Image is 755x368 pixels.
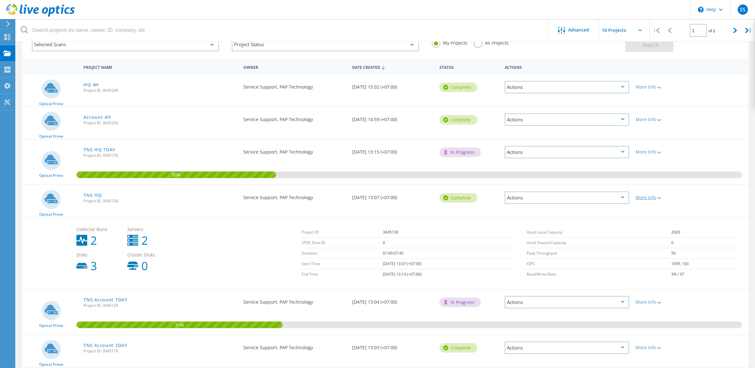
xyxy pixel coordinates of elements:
[671,269,739,280] td: 3% / 97
[671,227,739,238] td: 2926
[527,269,671,280] td: Read/Write Ratio
[527,227,671,238] td: Used Local Capacity
[636,85,687,89] div: More Info
[39,213,63,216] span: Optical Prime
[240,75,349,96] div: Service Support, PAP Technology
[232,38,419,51] div: Project Status
[636,195,687,200] div: More Info
[502,61,632,73] div: Actions
[636,150,687,154] div: More Info
[740,7,745,12] span: SS
[83,193,102,198] a: TNS HQ
[636,345,687,350] div: More Info
[302,238,383,248] td: SFDC Deal ID
[76,171,276,177] span: 30%
[6,13,75,18] a: Live Optics Dashboard
[527,259,671,269] td: IOPS
[698,7,704,12] svg: \n
[127,253,172,257] span: Cluster Disks
[302,227,383,238] td: Project ID
[650,19,663,42] div: |
[349,185,436,206] div: [DATE] 13:07 (+07:00)
[39,174,63,177] span: Optical Prime
[141,260,148,272] b: 0
[83,83,99,87] a: HQ 4H
[671,238,739,248] td: 0
[505,296,629,308] div: Actions
[83,121,237,125] span: Project ID: 3045233
[568,28,589,32] span: Advanced
[505,81,629,93] div: Actions
[709,28,715,33] span: of 2
[439,343,477,353] div: Complete
[505,113,629,126] div: Actions
[671,259,739,269] td: 1099, 103
[432,39,467,45] label: My Projects
[127,227,172,232] span: Servers
[83,298,127,302] a: TNS Account 7DAY
[349,61,436,73] div: Date Created
[439,83,477,92] div: Complete
[742,19,755,42] div: |
[83,304,237,307] span: Project ID: 3045129
[83,199,237,203] span: Project ID: 3045130
[76,253,121,257] span: Disks
[439,115,477,125] div: Complete
[90,260,97,272] b: 3
[16,19,548,41] input: Search projects by name, owner, ID, company, etc
[383,227,514,238] td: 3045130
[474,39,509,45] label: All Projects
[527,248,671,259] td: Peak Throughput
[240,185,349,206] div: Service Support, PAP Technology
[383,269,514,280] td: [DATE] 13:14 (+07:00)
[636,300,687,304] div: More Info
[39,102,63,106] span: Optical Prime
[80,61,240,73] div: Project Name
[383,259,514,269] td: [DATE] 13:07 (+07:00)
[76,321,283,327] span: 31%
[439,298,481,307] div: In Progress
[383,238,514,248] td: 0
[439,148,481,157] div: In Progress
[240,335,349,356] div: Service Support, PAP Technology
[527,238,671,248] td: Used Shared Capacity
[505,146,629,158] div: Actions
[302,248,383,259] td: Duration
[643,41,659,48] span: Search
[349,140,436,161] div: [DATE] 13:15 (+07:00)
[240,61,349,73] div: Owner
[671,248,739,259] td: 56
[505,191,629,204] div: Actions
[383,248,514,259] td: 01:00:07:49
[83,148,115,152] a: TNS HQ 7DAY
[636,117,687,122] div: More Info
[240,107,349,128] div: Service Support, PAP Technology
[240,290,349,311] div: Service Support, PAP Technology
[436,61,502,73] div: Status
[83,343,127,348] a: TNS Account 2DAY
[439,193,477,203] div: Complete
[76,227,121,232] span: Collector Runs
[349,107,436,128] div: [DATE] 14:59 (+07:00)
[83,154,237,157] span: Project ID: 3045135
[302,259,383,269] td: Start Time
[83,115,111,119] a: Account 4H
[39,134,63,138] span: Optical Prime
[90,235,97,246] b: 2
[83,89,237,92] span: Project ID: 3045246
[349,290,436,311] div: [DATE] 13:04 (+07:00)
[349,335,436,356] div: [DATE] 13:03 (+07:00)
[302,269,383,280] td: End Time
[505,342,629,354] div: Actions
[349,75,436,96] div: [DATE] 15:02 (+07:00)
[39,363,63,366] span: Optical Prime
[240,140,349,161] div: Service Support, PAP Technology
[39,324,63,328] span: Optical Prime
[141,235,148,246] b: 2
[83,349,237,353] span: Project ID: 3045119
[32,38,219,51] div: Selected Scans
